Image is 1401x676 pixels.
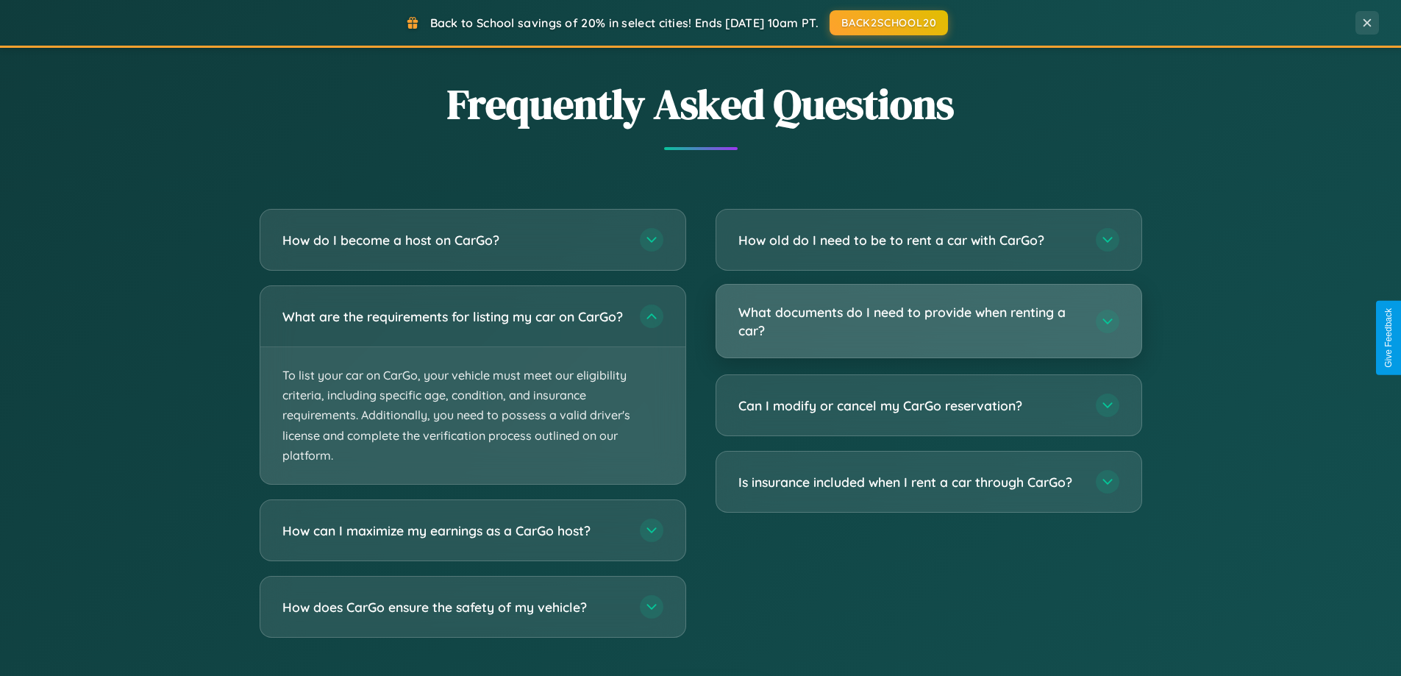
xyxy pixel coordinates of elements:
[282,231,625,249] h3: How do I become a host on CarGo?
[738,231,1081,249] h3: How old do I need to be to rent a car with CarGo?
[282,307,625,326] h3: What are the requirements for listing my car on CarGo?
[282,522,625,540] h3: How can I maximize my earnings as a CarGo host?
[260,347,685,484] p: To list your car on CarGo, your vehicle must meet our eligibility criteria, including specific ag...
[738,303,1081,339] h3: What documents do I need to provide when renting a car?
[738,396,1081,415] h3: Can I modify or cancel my CarGo reservation?
[1383,308,1394,368] div: Give Feedback
[738,473,1081,491] h3: Is insurance included when I rent a car through CarGo?
[282,598,625,616] h3: How does CarGo ensure the safety of my vehicle?
[260,76,1142,132] h2: Frequently Asked Questions
[830,10,948,35] button: BACK2SCHOOL20
[430,15,819,30] span: Back to School savings of 20% in select cities! Ends [DATE] 10am PT.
